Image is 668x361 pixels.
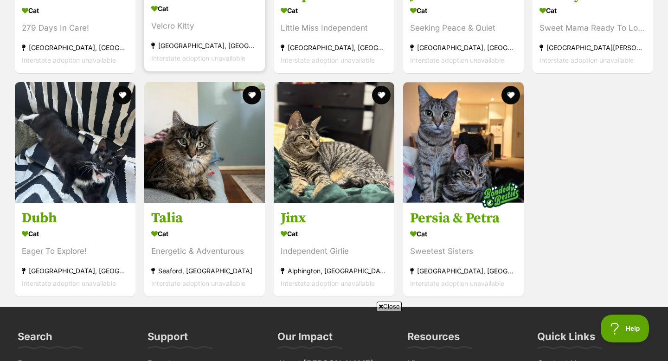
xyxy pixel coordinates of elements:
[403,202,524,297] a: Persia & Petra Cat Sweetest Sisters [GEOGRAPHIC_DATA], [GEOGRAPHIC_DATA] Interstate adoption unav...
[281,41,387,54] div: [GEOGRAPHIC_DATA], [GEOGRAPHIC_DATA]
[540,56,634,64] span: Interstate adoption unavailable
[113,86,132,104] button: favourite
[151,39,258,52] div: [GEOGRAPHIC_DATA], [GEOGRAPHIC_DATA]
[281,264,387,277] div: Alphington, [GEOGRAPHIC_DATA]
[144,202,265,297] a: Talia Cat Energetic & Adventurous Seaford, [GEOGRAPHIC_DATA] Interstate adoption unavailable favo...
[540,22,646,34] div: Sweet Mama Ready To Love
[243,86,261,104] button: favourite
[151,20,258,32] div: Velcro Kitty
[151,209,258,227] h3: Talia
[151,245,258,258] div: Energetic & Adventurous
[281,209,387,227] h3: Jinx
[151,54,245,62] span: Interstate adoption unavailable
[537,330,595,348] h3: Quick Links
[165,315,503,356] iframe: Advertisement
[281,4,387,17] div: Cat
[15,82,135,203] img: Dubh
[274,202,394,297] a: Jinx Cat Independent Girlie Alphington, [GEOGRAPHIC_DATA] Interstate adoption unavailable favourite
[274,82,394,203] img: Jinx
[148,330,188,348] h3: Support
[477,172,524,218] img: bonded besties
[410,41,517,54] div: [GEOGRAPHIC_DATA], [GEOGRAPHIC_DATA]
[22,209,128,227] h3: Dubh
[281,22,387,34] div: Little Miss Independent
[22,4,128,17] div: Cat
[22,41,128,54] div: [GEOGRAPHIC_DATA], [GEOGRAPHIC_DATA]
[151,264,258,277] div: Seaford, [GEOGRAPHIC_DATA]
[601,315,649,342] iframe: Help Scout Beacon - Open
[151,2,258,15] div: Cat
[501,86,520,104] button: favourite
[410,4,517,17] div: Cat
[22,264,128,277] div: [GEOGRAPHIC_DATA], [GEOGRAPHIC_DATA]
[22,279,116,287] span: Interstate adoption unavailable
[410,22,517,34] div: Seeking Peace & Quiet
[410,264,517,277] div: [GEOGRAPHIC_DATA], [GEOGRAPHIC_DATA]
[22,227,128,240] div: Cat
[22,56,116,64] span: Interstate adoption unavailable
[22,22,128,34] div: 279 Days In Care!
[410,245,517,258] div: Sweetest Sisters
[410,209,517,227] h3: Persia & Petra
[377,302,402,311] span: Close
[372,86,391,104] button: favourite
[15,202,135,297] a: Dubh Cat Eager To Explore! [GEOGRAPHIC_DATA], [GEOGRAPHIC_DATA] Interstate adoption unavailable f...
[18,330,52,348] h3: Search
[144,82,265,203] img: Talia
[151,279,245,287] span: Interstate adoption unavailable
[281,245,387,258] div: Independent Girlie
[281,56,375,64] span: Interstate adoption unavailable
[540,41,646,54] div: [GEOGRAPHIC_DATA][PERSON_NAME][GEOGRAPHIC_DATA]
[281,227,387,240] div: Cat
[540,4,646,17] div: Cat
[22,245,128,258] div: Eager To Explore!
[403,82,524,203] img: Persia & Petra
[281,279,375,287] span: Interstate adoption unavailable
[410,227,517,240] div: Cat
[410,56,504,64] span: Interstate adoption unavailable
[151,227,258,240] div: Cat
[410,279,504,287] span: Interstate adoption unavailable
